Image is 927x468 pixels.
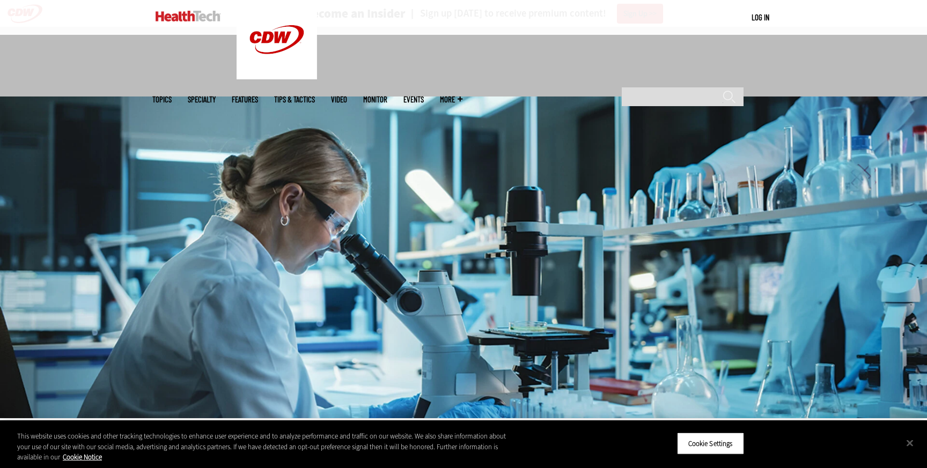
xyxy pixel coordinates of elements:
a: Video [331,95,347,103]
a: Events [403,95,424,103]
div: This website uses cookies and other tracking technologies to enhance user experience and to analy... [17,431,510,463]
button: Close [898,431,922,455]
a: Log in [752,12,769,22]
a: Tips & Tactics [274,95,315,103]
div: User menu [752,12,769,23]
span: More [440,95,462,103]
a: CDW [237,71,317,82]
button: Cookie Settings [677,432,744,455]
a: MonITor [363,95,387,103]
a: Features [232,95,258,103]
a: More information about your privacy [63,452,102,462]
img: Home [156,11,220,21]
span: Specialty [188,95,216,103]
span: Topics [152,95,172,103]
